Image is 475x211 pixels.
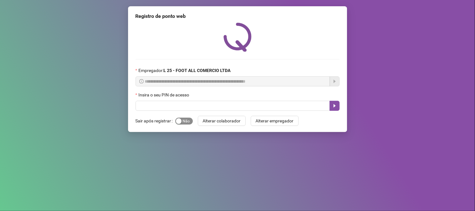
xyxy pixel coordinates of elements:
[163,68,230,73] strong: L 25 - FOOT ALL COMERCIO LTDA
[136,13,340,20] div: Registro de ponto web
[251,116,299,126] button: Alterar empregador
[139,79,144,84] span: info-circle
[203,117,241,124] span: Alterar colaborador
[198,116,246,126] button: Alterar colaborador
[138,67,230,74] span: Empregador :
[136,91,193,98] label: Insira o seu PIN de acesso
[332,103,337,108] span: caret-right
[256,117,294,124] span: Alterar empregador
[136,116,175,126] label: Sair após registrar
[224,23,252,52] img: QRPoint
